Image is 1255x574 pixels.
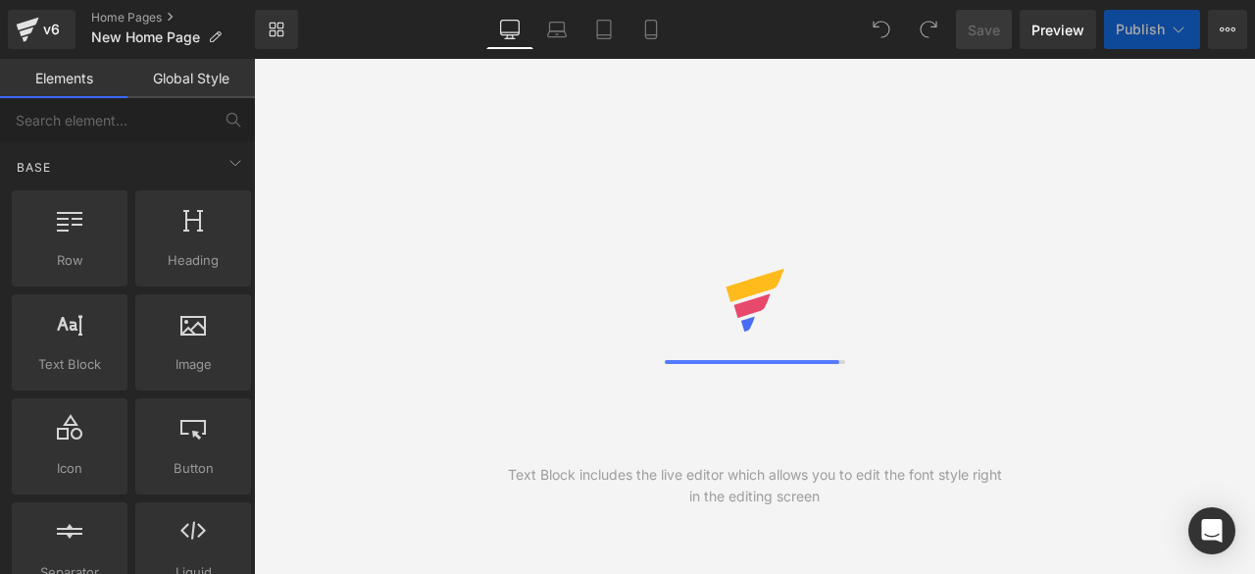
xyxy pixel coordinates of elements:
[15,158,53,177] span: Base
[1104,10,1200,49] button: Publish
[1208,10,1247,49] button: More
[486,10,533,49] a: Desktop
[39,17,64,42] div: v6
[255,10,298,49] a: New Library
[18,250,122,271] span: Row
[1116,22,1165,37] span: Publish
[18,354,122,375] span: Text Block
[909,10,948,49] button: Redo
[580,10,627,49] a: Tablet
[627,10,675,49] a: Mobile
[968,20,1000,40] span: Save
[141,458,245,479] span: Button
[533,10,580,49] a: Laptop
[1188,507,1235,554] div: Open Intercom Messenger
[504,464,1005,507] div: Text Block includes the live editor which allows you to edit the font style right in the editing ...
[1020,10,1096,49] a: Preview
[91,10,255,26] a: Home Pages
[862,10,901,49] button: Undo
[8,10,75,49] a: v6
[127,59,255,98] a: Global Style
[141,354,245,375] span: Image
[18,458,122,479] span: Icon
[1031,20,1084,40] span: Preview
[141,250,245,271] span: Heading
[91,29,200,45] span: New Home Page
